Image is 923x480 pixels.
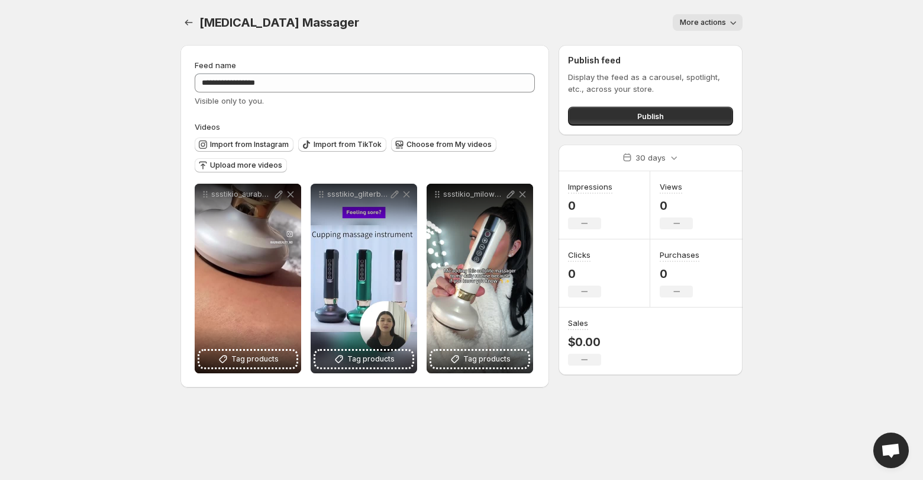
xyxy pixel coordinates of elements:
span: More actions [680,18,726,27]
span: Tag products [231,353,279,365]
span: Publish [637,110,664,122]
p: $0.00 [568,335,601,349]
button: Settings [180,14,197,31]
p: ssstikio_milowus_1745351260393 [443,190,505,199]
p: 0 [660,199,693,213]
span: Upload more videos [210,161,282,170]
h3: Clicks [568,249,590,261]
span: Choose from My videos [406,140,492,149]
button: Upload more videos [195,158,287,172]
button: Import from Instagram [195,137,293,152]
h3: Purchases [660,249,699,261]
span: Visible only to you. [195,96,264,105]
button: More actions [673,14,743,31]
div: ssstikio_aurabeauty_md1_1745351228258Tag products [195,184,301,373]
p: Display the feed as a carousel, spotlight, etc., across your store. [568,71,733,95]
p: ssstikio_gliterbenefit_1745351208999 [327,190,389,199]
span: [MEDICAL_DATA] Massager [199,15,359,30]
span: Tag products [347,353,395,365]
p: ssstikio_aurabeauty_md1_1745351228258 [211,190,273,199]
button: Publish [568,107,733,126]
div: ssstikio_gliterbenefit_1745351208999Tag products [311,184,417,373]
button: Import from TikTok [298,137,386,152]
button: Tag products [315,351,412,367]
span: Videos [195,122,220,132]
button: Choose from My videos [391,137,496,152]
p: 0 [660,267,699,281]
span: Feed name [195,60,236,70]
h3: Views [660,181,682,193]
span: Import from Instagram [210,140,289,149]
span: Import from TikTok [314,140,382,149]
p: 0 [568,267,601,281]
h2: Publish feed [568,55,733,66]
button: Tag products [199,351,296,367]
div: ssstikio_milowus_1745351260393Tag products [427,184,533,373]
button: Tag products [431,351,528,367]
h3: Sales [568,317,588,329]
p: 30 days [635,152,666,164]
span: Tag products [463,353,511,365]
p: 0 [568,199,612,213]
h3: Impressions [568,181,612,193]
a: Open chat [873,433,909,468]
